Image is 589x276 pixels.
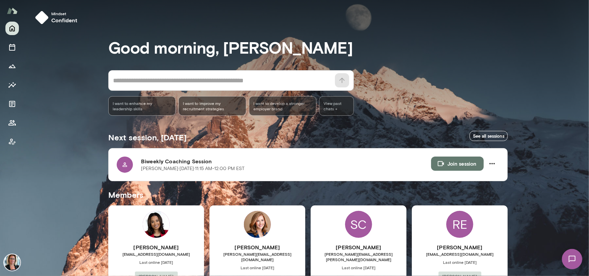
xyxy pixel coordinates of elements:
[244,211,271,238] img: Elisabeth Rice
[253,101,312,111] span: I want to develop a stronger employer brand
[108,189,508,200] h5: Members
[51,11,77,16] span: Mindset
[311,251,406,262] span: [PERSON_NAME][EMAIL_ADDRESS][PERSON_NAME][DOMAIN_NAME]
[108,243,204,251] h6: [PERSON_NAME]
[412,243,508,251] h6: [PERSON_NAME]
[143,211,170,238] img: Brittany Hart
[108,38,508,57] h3: Good morning, [PERSON_NAME]
[446,211,473,238] div: RE
[108,259,204,265] span: Last online [DATE]
[470,131,508,141] a: See all sessions
[108,251,204,257] span: [EMAIL_ADDRESS][DOMAIN_NAME]
[7,4,18,17] img: Mento
[178,96,246,116] div: I want to improve my recruitment strategies
[311,243,406,251] h6: [PERSON_NAME]
[183,101,242,111] span: I want to improve my recruitment strategies
[108,96,176,116] div: I want to enhance my leadership skills
[141,165,245,172] p: [PERSON_NAME] · [DATE] · 11:15 AM-12:00 PM EST
[319,96,354,116] span: View past chats ->
[209,265,305,270] span: Last online [DATE]
[209,243,305,251] h6: [PERSON_NAME]
[51,16,77,24] h6: confident
[32,8,83,27] button: Mindsetconfident
[141,157,431,165] h6: Biweekly Coaching Session
[4,254,20,271] img: Jennifer Alvarez
[209,251,305,262] span: [PERSON_NAME][EMAIL_ADDRESS][DOMAIN_NAME]
[5,78,19,92] button: Insights
[35,11,49,24] img: mindset
[5,116,19,130] button: Members
[412,251,508,257] span: [EMAIL_ADDRESS][DOMAIN_NAME]
[431,157,484,171] button: Join session
[412,259,508,265] span: Last online [DATE]
[5,59,19,73] button: Growth Plan
[249,96,316,116] div: I want to develop a stronger employer brand
[345,211,372,238] div: SC
[5,22,19,35] button: Home
[108,132,187,143] h5: Next session, [DATE]
[311,265,406,270] span: Last online [DATE]
[5,135,19,148] button: Client app
[5,40,19,54] button: Sessions
[113,101,171,111] span: I want to enhance my leadership skills
[5,97,19,111] button: Documents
